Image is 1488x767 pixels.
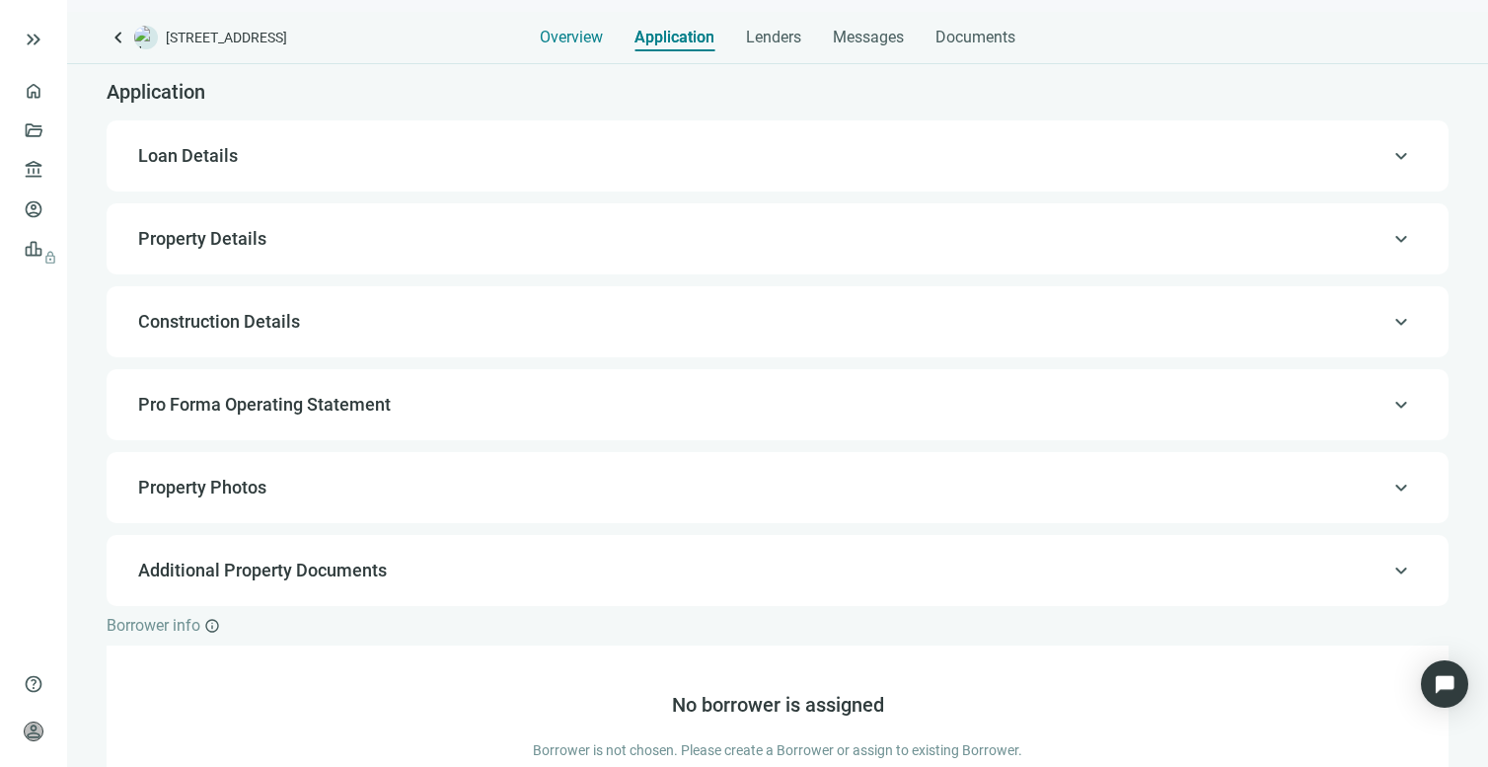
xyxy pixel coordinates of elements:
span: Property Photos [138,477,266,498]
a: keyboard_arrow_left [107,26,130,49]
span: help [24,674,43,694]
span: Borrower is not chosen. Please create a Borrower or assign to existing Borrower. [533,740,1022,760]
span: [STREET_ADDRESS] [166,28,287,47]
span: Overview [540,28,603,47]
span: Lenders [746,28,801,47]
span: info [204,618,220,634]
span: Construction Details [138,311,300,332]
span: person [24,722,43,741]
span: Application [107,80,205,104]
span: Property Details [138,228,266,249]
span: Additional Property Documents [138,560,387,580]
span: Application [634,28,714,47]
span: No borrower is assigned [672,693,884,717]
img: deal-logo [134,26,158,49]
span: Messages [833,28,904,46]
button: keyboard_double_arrow_right [22,28,45,51]
span: Loan Details [138,145,238,166]
span: Pro Forma Operating Statement [138,394,391,415]
span: Borrower info [107,616,200,635]
div: Open Intercom Messenger [1421,660,1468,708]
span: Documents [935,28,1015,47]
